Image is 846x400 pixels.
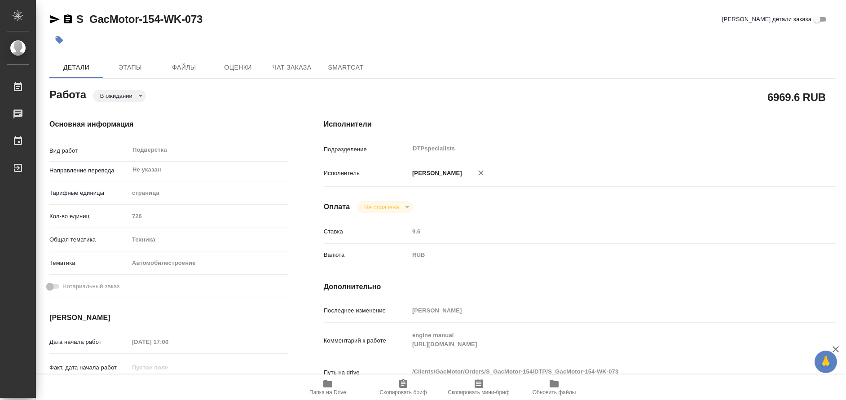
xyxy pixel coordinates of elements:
div: страница [129,185,288,201]
button: Скопировать мини-бриф [441,375,516,400]
span: Этапы [109,62,152,73]
h2: 6969.6 RUB [767,89,826,105]
span: Скопировать мини-бриф [448,389,509,396]
button: Удалить исполнителя [471,163,491,183]
button: Не оплачена [361,203,401,211]
button: В ожидании [97,92,135,100]
h4: Основная информация [49,119,288,130]
p: Факт. дата начала работ [49,363,129,372]
p: Дата начала работ [49,338,129,347]
h4: Исполнители [324,119,836,130]
input: Пустое поле [409,304,793,317]
a: S_GacMotor-154-WK-073 [76,13,203,25]
h4: Дополнительно [324,281,836,292]
p: Вид работ [49,146,129,155]
button: Скопировать ссылку [62,14,73,25]
span: Обновить файлы [533,389,576,396]
p: Исполнитель [324,169,409,178]
span: Оценки [216,62,260,73]
span: [PERSON_NAME] детали заказа [722,15,811,24]
p: Тематика [49,259,129,268]
input: Пустое поле [129,361,207,374]
p: Общая тематика [49,235,129,244]
button: Добавить тэг [49,30,69,50]
p: Комментарий к работе [324,336,409,345]
h4: Оплата [324,202,350,212]
textarea: engine manual [URL][DOMAIN_NAME] [409,328,793,352]
button: Скопировать бриф [366,375,441,400]
p: Валюта [324,251,409,259]
input: Пустое поле [129,335,207,348]
div: RUB [409,247,793,263]
p: Последнее изменение [324,306,409,315]
div: Автомобилестроение [129,255,288,271]
div: В ожидании [93,90,146,102]
h2: Работа [49,86,86,102]
button: Скопировать ссылку для ЯМессенджера [49,14,60,25]
div: В ожидании [357,201,412,213]
h4: [PERSON_NAME] [49,312,288,323]
p: Подразделение [324,145,409,154]
textarea: /Clients/GacMotor/Orders/S_GacMotor-154/DTP/S_GacMotor-154-WK-073 [409,364,793,379]
span: Чат заказа [270,62,313,73]
span: Папка на Drive [309,389,346,396]
span: Нотариальный заказ [62,282,119,291]
input: Пустое поле [129,210,288,223]
span: Скопировать бриф [379,389,427,396]
p: [PERSON_NAME] [409,169,462,178]
button: 🙏 [815,351,837,373]
button: Папка на Drive [290,375,366,400]
span: Файлы [163,62,206,73]
p: Ставка [324,227,409,236]
p: Путь на drive [324,368,409,377]
p: Направление перевода [49,166,129,175]
input: Пустое поле [409,225,793,238]
span: Детали [55,62,98,73]
p: Тарифные единицы [49,189,129,198]
span: SmartCat [324,62,367,73]
p: Кол-во единиц [49,212,129,221]
div: Техника [129,232,288,247]
span: 🙏 [818,352,833,371]
button: Обновить файлы [516,375,592,400]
